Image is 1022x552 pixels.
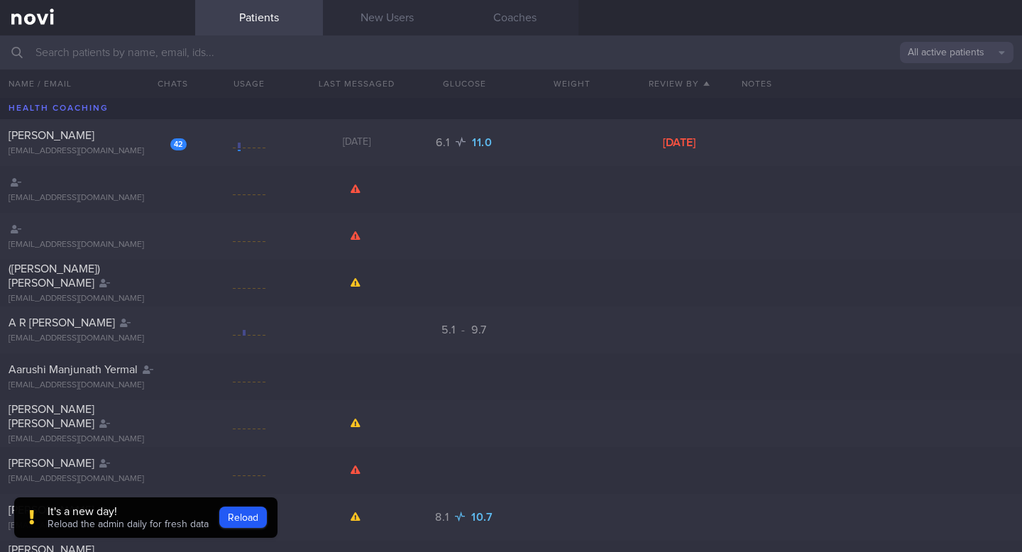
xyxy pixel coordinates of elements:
[9,317,115,329] span: A R [PERSON_NAME]
[343,137,370,147] span: [DATE]
[435,512,452,523] span: 8.1
[9,380,187,391] div: [EMAIL_ADDRESS][DOMAIN_NAME]
[626,70,734,98] button: Review By
[9,404,94,429] span: [PERSON_NAME] [PERSON_NAME]
[9,333,187,344] div: [EMAIL_ADDRESS][DOMAIN_NAME]
[472,137,493,148] span: 11.0
[9,146,187,157] div: [EMAIL_ADDRESS][DOMAIN_NAME]
[9,294,187,304] div: [EMAIL_ADDRESS][DOMAIN_NAME]
[626,136,734,150] div: [DATE]
[461,324,466,336] span: -
[219,507,267,528] button: Reload
[9,434,187,445] div: [EMAIL_ADDRESS][DOMAIN_NAME]
[9,474,187,485] div: [EMAIL_ADDRESS][DOMAIN_NAME]
[733,70,1022,98] div: Notes
[48,504,209,519] div: It's a new day!
[410,70,518,98] button: Glucose
[441,324,458,336] span: 5.1
[9,458,94,469] span: [PERSON_NAME]
[9,521,187,531] div: [EMAIL_ADDRESS][DOMAIN_NAME]
[9,504,94,516] span: [PERSON_NAME]
[9,240,187,250] div: [EMAIL_ADDRESS][DOMAIN_NAME]
[471,512,493,523] span: 10.7
[303,70,411,98] button: Last Messaged
[195,70,303,98] div: Usage
[170,138,187,150] div: 42
[900,42,1013,63] button: All active patients
[436,137,453,148] span: 6.1
[471,324,487,336] span: 9.7
[9,263,100,289] span: ([PERSON_NAME]) [PERSON_NAME]
[9,193,187,204] div: [EMAIL_ADDRESS][DOMAIN_NAME]
[48,519,209,529] span: Reload the admin daily for fresh data
[9,364,138,375] span: Aarushi Manjunath Yermal
[9,130,94,141] span: [PERSON_NAME]
[518,70,626,98] button: Weight
[138,70,195,98] button: Chats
